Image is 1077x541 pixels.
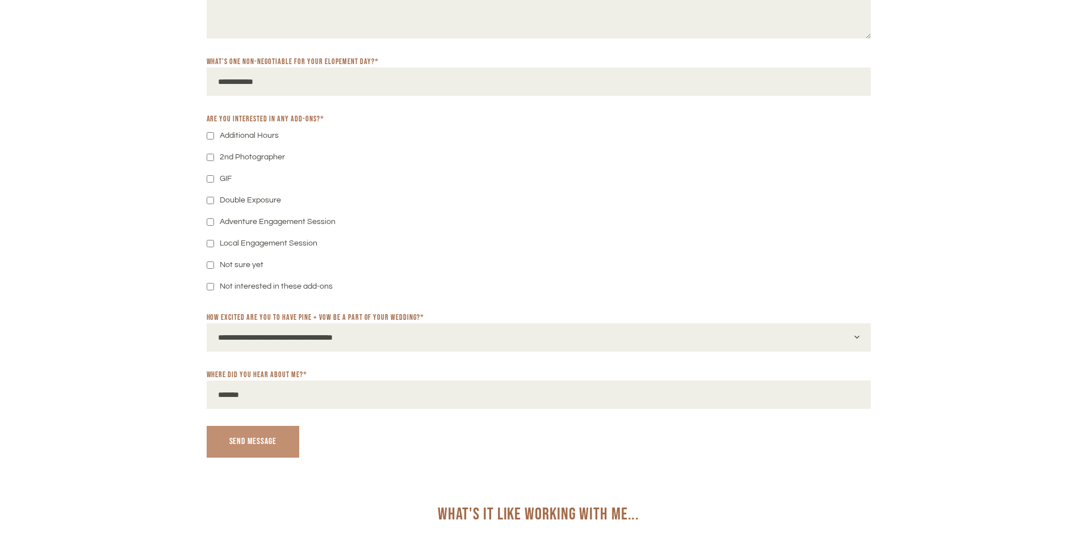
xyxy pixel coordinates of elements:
label: Additional Hours [220,128,279,143]
label: GIF [220,171,232,187]
label: 2nd Photographer [220,149,285,165]
label: Adventure Engagement Session [220,214,336,230]
label: Not sure yet [220,257,263,273]
label: Not interested in these add-ons [220,278,333,294]
h2: What's it like working with me... [207,503,871,527]
label: Local Engagement Session [220,235,317,251]
label: Are you interested in any add-ons? [207,114,324,124]
label: Double Exposure [220,192,281,208]
span: Send Message [229,436,277,447]
label: How excited are you to have Pine + Vow be a part of your wedding? [207,312,425,323]
label: What’s one non-negotiable for your elopement day? [207,57,379,67]
button: Send Message [207,426,300,458]
label: Where did you hear about me? [207,370,307,380]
